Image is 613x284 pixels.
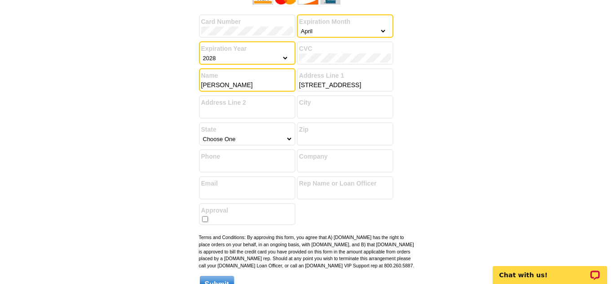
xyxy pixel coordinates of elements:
label: Card Number [201,17,293,27]
label: Zip [299,125,391,134]
label: State [201,125,293,134]
label: CVC [299,44,391,53]
label: Expiration Year [201,44,293,53]
label: Name [201,71,293,80]
label: Rep Name or Loan Officer [299,179,391,188]
label: Address Line 2 [201,98,293,107]
label: Phone [201,152,293,161]
label: Approval [201,206,293,215]
iframe: LiveChat chat widget [487,256,613,284]
label: Address Line 1 [299,71,391,80]
label: Company [299,152,391,161]
label: Expiration Month [299,17,391,27]
label: City [299,98,391,107]
label: Email [201,179,293,188]
small: Terms and Conditions: By approving this form, you agree that A) [DOMAIN_NAME] has the right to pl... [199,235,415,268]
